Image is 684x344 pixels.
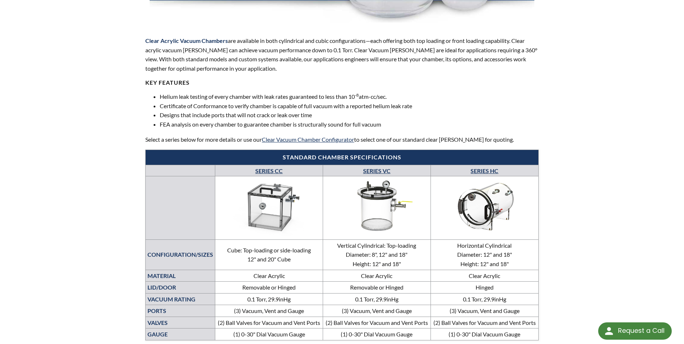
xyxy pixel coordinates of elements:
[215,270,323,282] td: Clear Acrylic
[431,317,539,328] td: (2) Ball Valves for Vacuum and Vent Ports
[215,328,323,340] td: (1) 0-30" Dial Vacuum Gauge
[431,239,539,270] td: Horizontal Cylindrical Diameter: 12" and 18" Height: 12" and 18"
[323,328,431,340] td: (1) 0-30" Dial Vacuum Gauge
[146,293,215,305] td: VACUUM RATING
[215,305,323,317] td: (3) Vacuum, Vent and Gauge
[215,239,323,270] td: Cube: Top-loading or side-loading 12" and 20" Cube
[431,270,539,282] td: Clear Acrylic
[145,37,228,44] span: Clear Acrylic Vacuum Chambers
[598,322,672,340] div: Request a Call
[355,92,359,98] sup: -8
[146,239,215,270] td: CONFIGURATION/SIZES
[618,322,665,339] div: Request a Call
[145,36,538,73] p: are available in both cylindrical and cubic configurations—each offering both top loading or fron...
[146,328,215,340] td: GAUGE
[323,305,431,317] td: (3) Vacuum, Vent and Gauge
[323,282,431,294] td: Removable or Hinged
[146,305,215,317] td: PORTS
[431,305,539,317] td: (3) Vacuum, Vent and Gauge
[149,154,534,161] h4: Standard Chamber Specifications
[431,293,539,305] td: 0.1 Torr, 29.9inHg
[145,135,538,144] p: Select a series below for more details or use our to select one of our standard clear [PERSON_NAM...
[160,120,538,129] li: FEA analysis on every chamber to guarantee chamber is structurally sound for full vacuum
[215,282,323,294] td: Removable or Hinged
[323,239,431,270] td: Vertical Cylindrical: Top-loading Diameter: 8", 12" and 18" Height: 12" and 18"
[160,110,538,120] li: Designs that include ports that will not crack or leak over time
[215,317,323,328] td: (2) Ball Valves for Vacuum and Vent Ports
[215,293,323,305] td: 0.1 Torr, 29.9inHg
[262,136,354,143] a: Clear Vacuum Chamber Configurator
[323,317,431,328] td: (2) Ball Valves for Vacuum and Vent Ports
[146,282,215,294] td: LID/DOOR
[160,92,538,101] li: Helium leak testing of every chamber with leak rates guaranteed to less than 10 atm-cc/sec.
[255,167,283,174] a: SERIES CC
[363,167,390,174] a: SERIES VC
[323,270,431,282] td: Clear Acrylic
[160,101,538,111] li: Certificate of Conformance to verify chamber is capable of full vacuum with a reported helium lea...
[431,282,539,294] td: Hinged
[323,293,431,305] td: 0.1 Torr, 29.9inHg
[145,79,538,87] h4: KEY FEATURES
[217,177,321,236] img: Series CC—Cube Chambers
[146,317,215,328] td: VALVES
[431,328,539,340] td: (1) 0-30" Dial Vacuum Gauge
[603,325,615,337] img: round button
[146,270,215,282] td: MATERIAL
[471,167,498,174] a: SERIES HC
